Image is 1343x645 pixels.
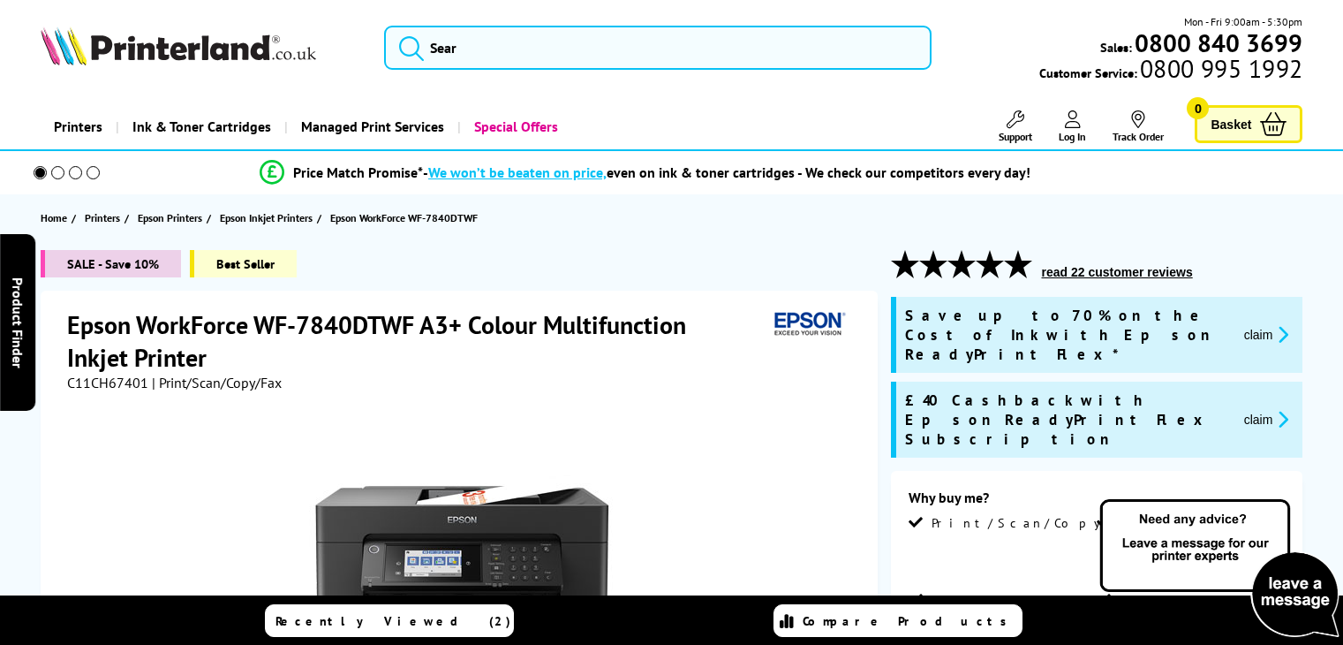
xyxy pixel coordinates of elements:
[1059,110,1086,143] a: Log In
[9,277,26,368] span: Product Finder
[1100,39,1132,56] span: Sales:
[41,27,362,69] a: Printerland Logo
[265,604,514,637] a: Recently Viewed (2)
[905,306,1230,364] span: Save up to 70% on the Cost of Ink with Epson ReadyPrint Flex*
[132,104,271,149] span: Ink & Toner Cartridges
[1096,497,1343,641] img: Open Live Chat window
[1239,409,1294,429] button: promo-description
[67,308,767,374] h1: Epson WorkForce WF-7840DTWF A3+ Colour Multifunction Inkjet Printer
[220,209,317,227] a: Epson Inkjet Printers
[330,209,482,227] a: Epson WorkForce WF-7840DTWF
[909,489,1286,515] div: Why buy me?
[85,209,124,227] a: Printers
[1137,60,1302,77] span: 0800 995 1992
[1113,110,1164,143] a: Track Order
[1039,60,1302,81] span: Customer Service:
[1059,130,1086,143] span: Log In
[41,104,116,149] a: Printers
[9,157,1281,188] li: modal_Promise
[41,209,72,227] a: Home
[999,110,1032,143] a: Support
[41,250,181,277] span: SALE - Save 10%
[1195,105,1302,143] a: Basket 0
[905,391,1230,449] span: £40 Cashback with Epson ReadyPrint Flex Subscription
[423,163,1030,181] div: - even on ink & toner cartridges - We check our competitors every day!
[932,515,1158,531] span: Print/Scan/Copy/Fax
[1037,264,1198,280] button: read 22 customer reviews
[999,130,1032,143] span: Support
[190,250,297,277] span: Best Seller
[138,209,207,227] a: Epson Printers
[116,104,284,149] a: Ink & Toner Cartridges
[1239,324,1294,345] button: promo-description
[85,209,120,227] span: Printers
[1211,112,1251,136] span: Basket
[1135,27,1302,59] b: 0800 840 3699
[67,374,148,391] span: C11CH67401
[275,613,511,629] span: Recently Viewed (2)
[773,604,1022,637] a: Compare Products
[41,209,67,227] span: Home
[220,209,313,227] span: Epson Inkjet Printers
[767,308,849,341] img: Epson
[284,104,457,149] a: Managed Print Services
[1132,34,1302,51] a: 0800 840 3699
[932,592,1093,640] span: Up to 4,800 x 2,400 dpi Print
[138,209,202,227] span: Epson Printers
[428,163,607,181] span: We won’t be beaten on price,
[330,209,478,227] span: Epson WorkForce WF-7840DTWF
[457,104,571,149] a: Special Offers
[803,613,1016,629] span: Compare Products
[1184,13,1302,30] span: Mon - Fri 9:00am - 5:30pm
[384,26,932,70] input: Sear
[293,163,423,181] span: Price Match Promise*
[1187,97,1209,119] span: 0
[152,374,282,391] span: | Print/Scan/Copy/Fax
[41,27,316,65] img: Printerland Logo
